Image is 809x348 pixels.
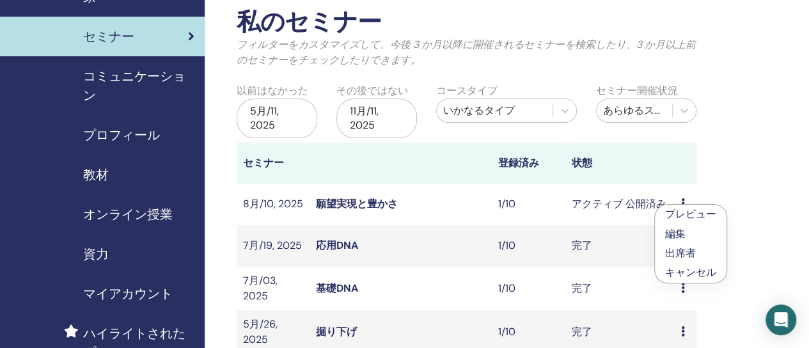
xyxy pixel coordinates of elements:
[565,267,674,310] td: 完了
[492,225,565,267] td: 1/10
[596,83,678,99] label: セミナー開催状況
[237,83,308,99] label: 以前はなかった
[83,284,173,303] span: マイアカウント
[565,184,674,225] td: アクティブ 公開済み
[336,99,417,138] div: 11月/11, 2025
[237,225,310,267] td: 7月/19, 2025
[766,304,796,335] div: Open Intercom Messenger
[492,184,565,225] td: 1/10
[565,225,674,267] td: 完了
[83,27,134,46] span: セミナー
[316,239,358,252] a: 応用DNA
[237,184,310,225] td: 8月/10, 2025
[237,99,317,138] div: 5月/11, 2025
[603,103,666,118] div: あらゆるステータス
[492,143,565,184] th: 登録済み
[665,246,696,260] a: 出席者
[436,83,498,99] label: コースタイプ
[237,143,310,184] th: セミナー
[665,227,686,241] a: 編集
[83,125,160,145] span: プロフィール
[565,143,674,184] th: 状態
[83,67,194,105] span: コミュニケーション
[237,37,696,68] p: フィルターをカスタマイズして、今後 3 か月以降に開催されるセミナーを検索したり、3 か月以上前のセミナーをチェックしたりできます。
[443,103,546,118] div: いかなるタイプ
[665,265,716,280] p: キャンセル
[83,244,109,264] span: 資力
[336,83,408,99] label: その後ではない
[492,267,565,310] td: 1/10
[83,205,173,224] span: オンライン授業
[237,8,696,37] h2: 私のセミナー
[237,267,310,310] td: 7月/03, 2025
[316,281,358,295] a: 基礎DNA
[665,207,716,221] a: プレビュー
[83,165,109,184] span: 教材
[316,325,357,338] a: 掘り下げ
[316,197,398,210] a: 願望実現と豊かさ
